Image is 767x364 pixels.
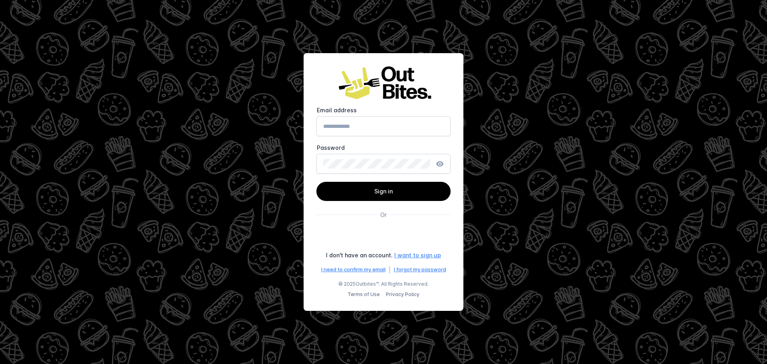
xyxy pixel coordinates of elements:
mat-label: Email address [317,107,357,113]
span: Sign in [374,188,393,195]
a: Terms of Use [348,291,380,297]
mat-label: Password [317,144,345,151]
button: Sign in [316,182,451,201]
a: I want to sign up [394,251,441,259]
a: I need to confirm my email [321,266,385,274]
span: © 2025 . All Rights Reserved. [338,280,429,288]
iframe: Sign in with Google Button [312,228,455,245]
a: I forgot my password [394,266,446,274]
div: I don't have an account. [326,251,393,259]
a: Outbites™ [356,281,379,287]
img: Logo image [336,66,431,100]
div: Or [380,211,387,219]
a: Privacy Policy [386,291,419,297]
div: | [389,266,391,274]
